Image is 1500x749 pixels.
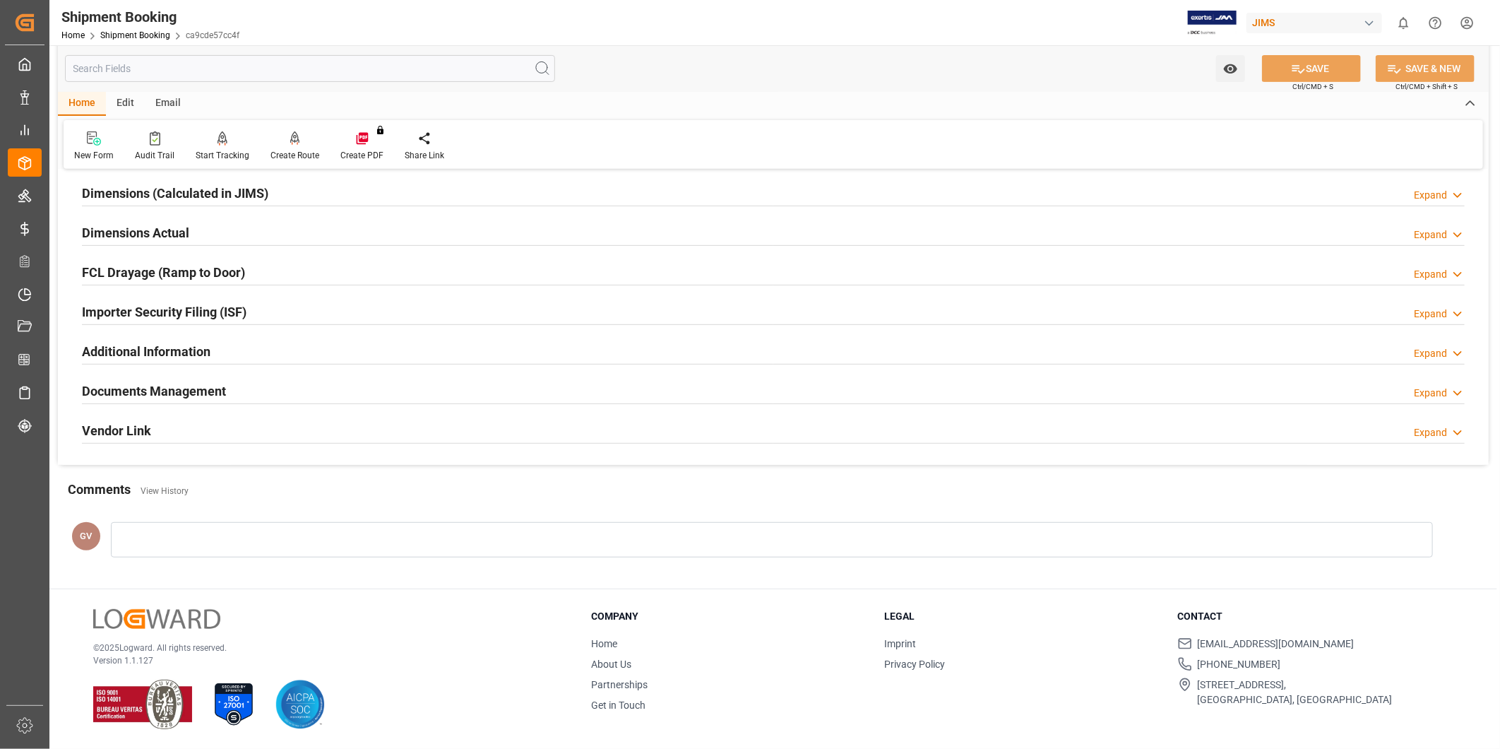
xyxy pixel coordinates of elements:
[591,700,645,711] a: Get in Touch
[1216,55,1245,82] button: open menu
[1414,425,1447,440] div: Expand
[591,638,617,649] a: Home
[93,654,556,667] p: Version 1.1.127
[1414,307,1447,322] div: Expand
[884,638,916,649] a: Imprint
[1198,637,1355,651] span: [EMAIL_ADDRESS][DOMAIN_NAME]
[61,6,239,28] div: Shipment Booking
[1388,7,1419,39] button: show 0 new notifications
[93,642,556,654] p: © 2025 Logward. All rights reserved.
[1246,13,1382,33] div: JIMS
[100,30,170,40] a: Shipment Booking
[209,680,258,729] img: ISO 27001 Certification
[58,92,106,116] div: Home
[82,382,226,401] h2: Documents Management
[82,302,246,322] h2: Importer Security Filing (ISF)
[1414,267,1447,282] div: Expand
[591,659,631,670] a: About Us
[93,609,220,630] img: Logward Logo
[1376,55,1475,82] button: SAVE & NEW
[275,680,325,729] img: AICPA SOC
[82,421,151,440] h2: Vendor Link
[1419,7,1451,39] button: Help Center
[1414,228,1447,242] div: Expand
[1198,678,1393,707] span: [STREET_ADDRESS], [GEOGRAPHIC_DATA], [GEOGRAPHIC_DATA]
[82,184,268,203] h2: Dimensions (Calculated in JIMS)
[145,92,191,116] div: Email
[591,679,648,690] a: Partnerships
[196,149,249,162] div: Start Tracking
[1414,188,1447,203] div: Expand
[106,92,145,116] div: Edit
[1262,55,1361,82] button: SAVE
[141,486,189,496] a: View History
[1198,657,1281,672] span: [PHONE_NUMBER]
[82,223,189,242] h2: Dimensions Actual
[1414,346,1447,361] div: Expand
[81,531,93,541] span: GV
[1395,81,1458,92] span: Ctrl/CMD + Shift + S
[135,149,174,162] div: Audit Trail
[68,480,131,499] h2: Comments
[82,342,210,361] h2: Additional Information
[884,659,945,670] a: Privacy Policy
[1414,386,1447,401] div: Expand
[405,149,444,162] div: Share Link
[1188,11,1237,35] img: Exertis%20JAM%20-%20Email%20Logo.jpg_1722504956.jpg
[884,609,1160,624] h3: Legal
[65,55,555,82] input: Search Fields
[74,149,114,162] div: New Form
[93,680,192,729] img: ISO 9001 & ISO 14001 Certification
[1178,609,1453,624] h3: Contact
[1246,9,1388,36] button: JIMS
[591,609,867,624] h3: Company
[61,30,85,40] a: Home
[1292,81,1333,92] span: Ctrl/CMD + S
[270,149,319,162] div: Create Route
[82,263,245,282] h2: FCL Drayage (Ramp to Door)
